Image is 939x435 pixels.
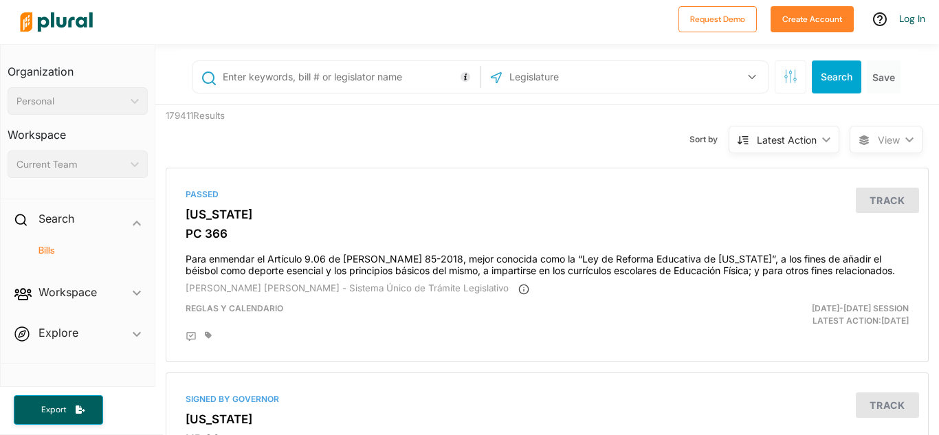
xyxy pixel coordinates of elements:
div: Passed [186,188,909,201]
a: Bills [21,244,141,257]
div: Tooltip anchor [459,71,472,83]
span: Reglas y Calendario [186,303,283,313]
div: Personal [16,94,125,109]
button: Export [14,395,103,425]
span: [PERSON_NAME] [PERSON_NAME] - Sistema Único de Trámite Legislativo [186,282,509,293]
span: Search Filters [784,69,797,81]
span: Sort by [689,133,729,146]
span: [DATE]-[DATE] Session [812,303,909,313]
h3: Workspace [8,115,148,145]
div: Add tags [205,331,212,339]
input: Enter keywords, bill # or legislator name [221,64,476,90]
a: Create Account [771,11,854,25]
button: Track [856,188,919,213]
button: Save [867,60,901,93]
a: Request Demo [678,11,757,25]
h3: Organization [8,52,148,82]
span: View [878,133,900,147]
button: Search [812,60,861,93]
div: Latest Action [757,133,817,147]
button: Track [856,392,919,418]
h3: PC 366 [186,227,909,241]
button: Create Account [771,6,854,32]
div: Current Team [16,157,125,172]
div: 179411 Results [155,105,351,157]
h2: Search [38,211,74,226]
a: Log In [899,12,925,25]
div: Add Position Statement [186,331,197,342]
h3: [US_STATE] [186,208,909,221]
div: Latest Action: [DATE] [671,302,919,327]
h3: [US_STATE] [186,412,909,426]
input: Legislature [508,64,655,90]
span: Export [32,404,76,416]
div: Signed by Governor [186,393,909,405]
h4: Para enmendar el Artículo 9.06 de [PERSON_NAME] 85-2018, mejor conocida como la “Ley de Reforma E... [186,247,909,277]
button: Request Demo [678,6,757,32]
